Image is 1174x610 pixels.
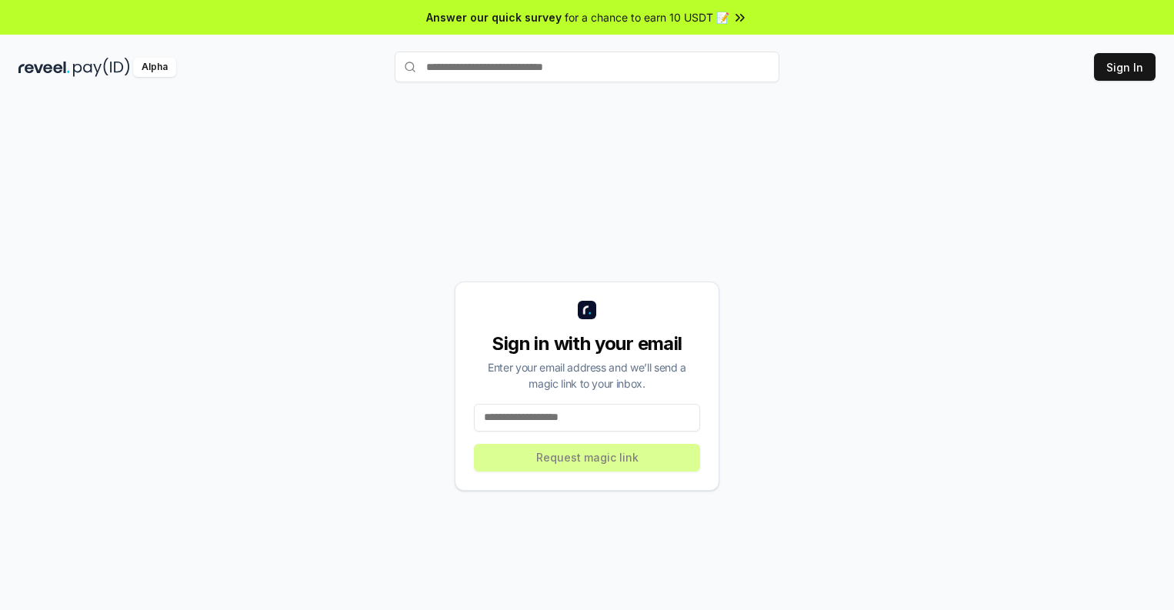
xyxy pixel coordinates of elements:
[426,9,562,25] span: Answer our quick survey
[1094,53,1156,81] button: Sign In
[474,332,700,356] div: Sign in with your email
[18,58,70,77] img: reveel_dark
[474,359,700,392] div: Enter your email address and we’ll send a magic link to your inbox.
[73,58,130,77] img: pay_id
[565,9,729,25] span: for a chance to earn 10 USDT 📝
[133,58,176,77] div: Alpha
[578,301,596,319] img: logo_small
